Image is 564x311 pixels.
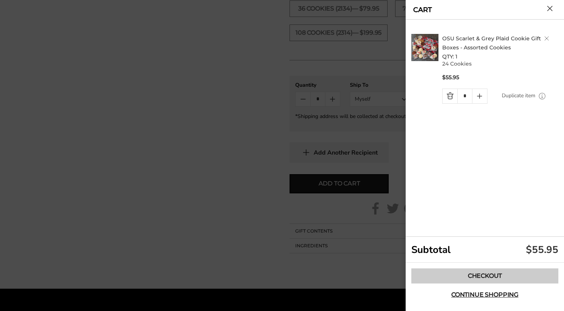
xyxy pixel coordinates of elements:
[411,268,558,283] a: Checkout
[413,6,432,13] a: CART
[526,243,558,256] div: $55.95
[443,89,457,103] a: Quantity minus button
[502,92,535,100] a: Duplicate item
[442,61,561,66] p: 24 Cookies
[6,282,78,305] iframe: Sign Up via Text for Offers
[544,36,549,41] a: Delete product
[442,74,459,81] span: $55.95
[457,89,472,103] input: Quantity Input
[411,287,558,302] button: Continue shopping
[406,237,564,263] div: Subtotal
[442,35,541,51] a: OSU Scarlet & Grey Plaid Cookie Gift Boxes - Assorted Cookies
[472,89,487,103] a: Quantity plus button
[442,34,561,61] h2: QTY: 1
[547,6,553,11] button: Close cart
[411,34,438,61] img: C. Krueger's. image
[451,292,518,298] span: Continue shopping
